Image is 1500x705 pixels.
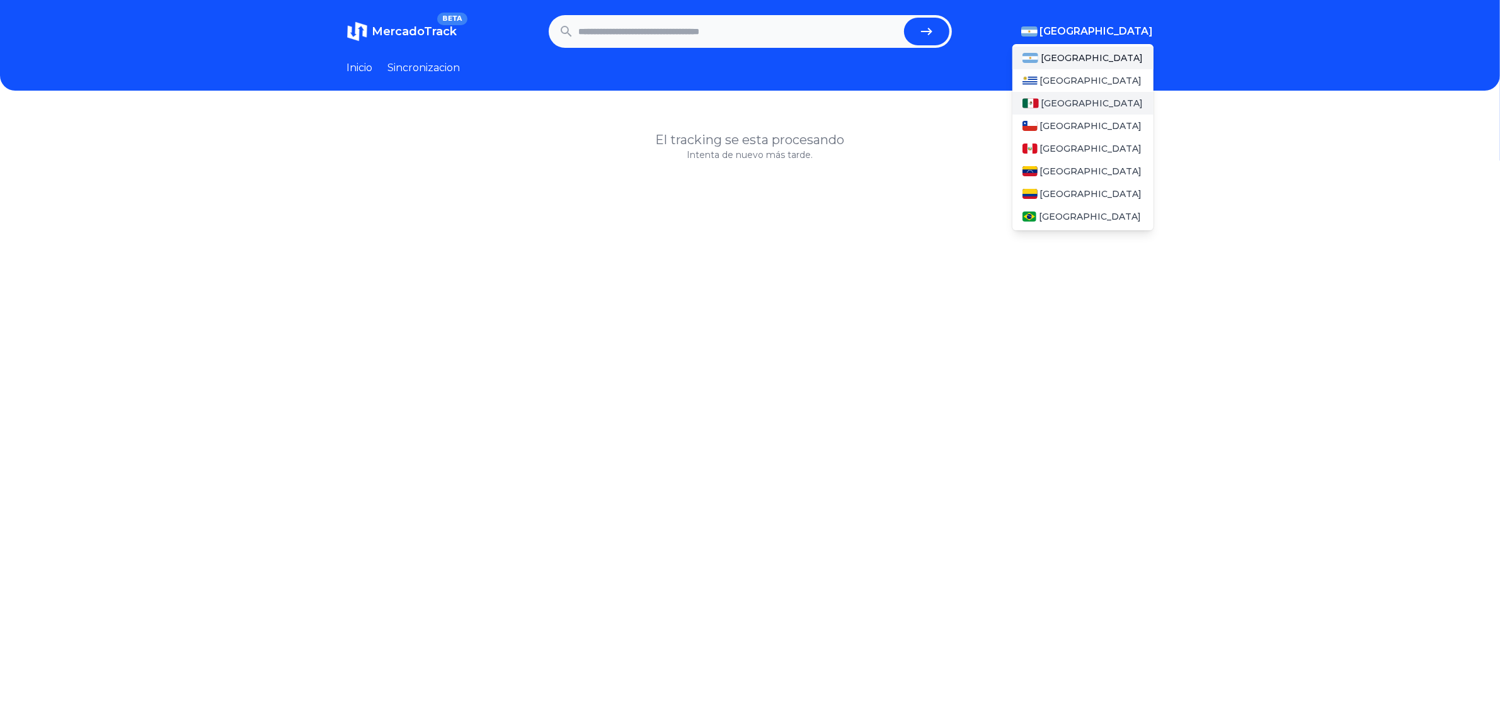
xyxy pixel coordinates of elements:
[1012,69,1154,92] a: Uruguay[GEOGRAPHIC_DATA]
[1022,144,1038,154] img: Peru
[347,131,1154,149] h1: El tracking se esta procesando
[1041,52,1143,64] span: [GEOGRAPHIC_DATA]
[1021,26,1038,37] img: Argentina
[347,21,457,42] a: MercadoTrackBETA
[1012,137,1154,160] a: Peru[GEOGRAPHIC_DATA]
[1021,24,1154,39] button: [GEOGRAPHIC_DATA]
[1040,24,1154,39] span: [GEOGRAPHIC_DATA]
[1012,183,1154,205] a: Colombia[GEOGRAPHIC_DATA]
[1022,76,1038,86] img: Uruguay
[388,60,461,76] a: Sincronizacion
[1022,166,1038,176] img: Venezuela
[1012,47,1154,69] a: Argentina[GEOGRAPHIC_DATA]
[1022,211,1037,222] img: Brasil
[1040,120,1142,132] span: [GEOGRAPHIC_DATA]
[372,25,457,38] span: MercadoTrack
[1022,189,1038,199] img: Colombia
[1012,160,1154,183] a: Venezuela[GEOGRAPHIC_DATA]
[1040,165,1142,178] span: [GEOGRAPHIC_DATA]
[347,60,373,76] a: Inicio
[1041,97,1143,110] span: [GEOGRAPHIC_DATA]
[1012,205,1154,228] a: Brasil[GEOGRAPHIC_DATA]
[1040,74,1142,87] span: [GEOGRAPHIC_DATA]
[1022,121,1038,131] img: Chile
[1022,98,1039,108] img: Mexico
[1040,188,1142,200] span: [GEOGRAPHIC_DATA]
[1022,53,1039,63] img: Argentina
[1040,142,1142,155] span: [GEOGRAPHIC_DATA]
[347,149,1154,161] p: Intenta de nuevo más tarde.
[1012,92,1154,115] a: Mexico[GEOGRAPHIC_DATA]
[347,21,367,42] img: MercadoTrack
[1039,210,1141,223] span: [GEOGRAPHIC_DATA]
[1012,115,1154,137] a: Chile[GEOGRAPHIC_DATA]
[437,13,467,25] span: BETA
